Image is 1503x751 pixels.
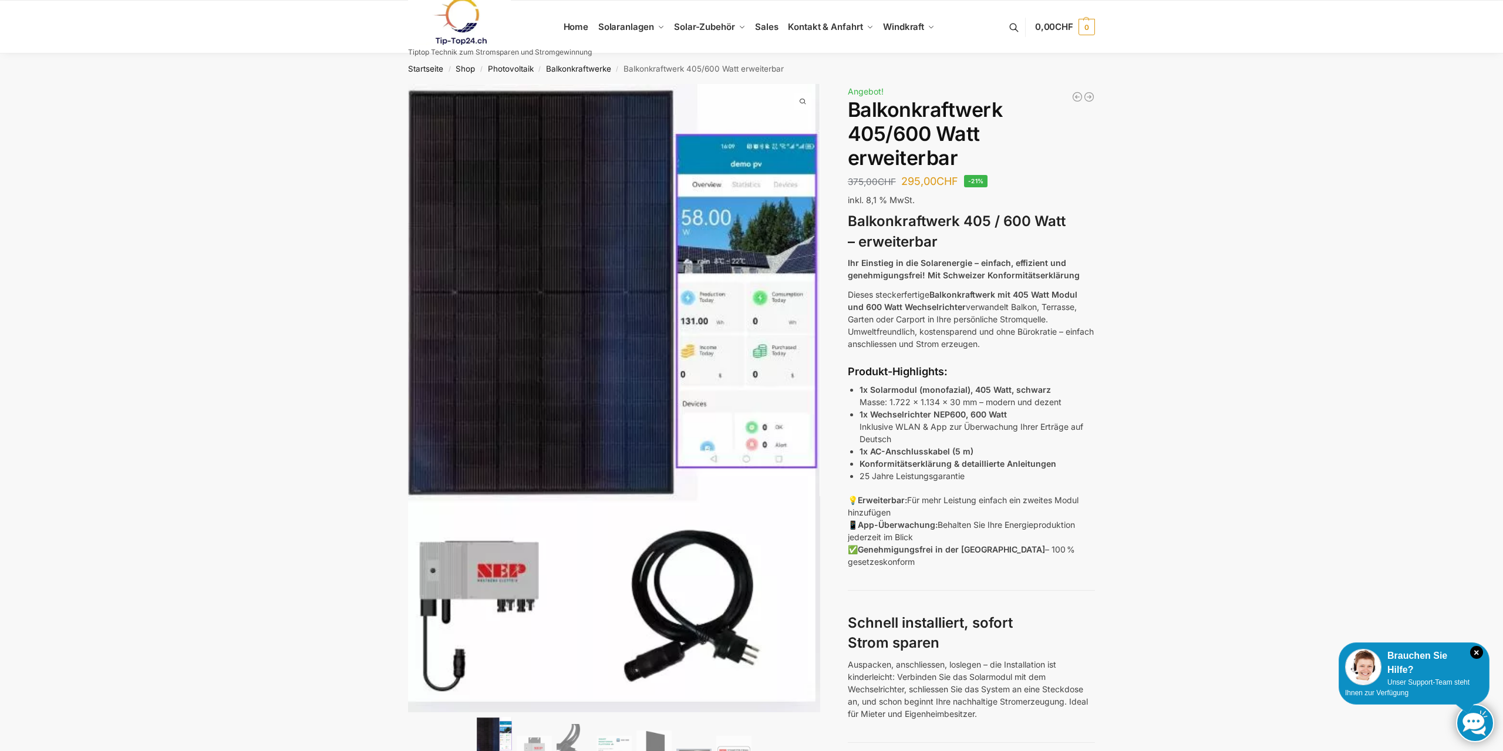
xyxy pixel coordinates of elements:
[848,176,896,187] bdi: 375,00
[848,258,1080,280] strong: Ihr Einstieg in die Solarenergie – einfach, effizient und genehmigungsfrei! Mit Schweizer Konform...
[1071,91,1083,103] a: Balkonkraftwerk 600/810 Watt Fullblack
[534,65,546,74] span: /
[669,1,750,53] a: Solar-Zubehör
[848,658,1095,720] p: Auspacken, anschliessen, loslegen – die Installation ist kinderleicht: Verbinden Sie das Solarmod...
[408,49,592,56] p: Tiptop Technik zum Stromsparen und Stromgewinnung
[611,65,624,74] span: /
[878,176,896,187] span: CHF
[755,21,779,32] span: Sales
[1083,91,1095,103] a: 890/600 Watt Solarkraftwerk + 2,7 KW Batteriespeicher Genehmigungsfrei
[964,175,988,187] span: -21%
[1055,21,1073,32] span: CHF
[858,544,1045,554] strong: Genehmigungsfrei in der [GEOGRAPHIC_DATA]
[750,1,783,53] a: Sales
[858,520,938,530] strong: App-Überwachung:
[848,86,884,96] span: Angebot!
[883,21,924,32] span: Windkraft
[860,385,1051,395] strong: 1x Solarmodul (monofazial), 405 Watt, schwarz
[860,408,1095,445] p: Inklusive WLAN & App zur Überwachung Ihrer Erträge auf Deutsch
[488,64,534,73] a: Photovoltaik
[1035,9,1095,45] a: 0,00CHF 0
[1345,649,1381,685] img: Customer service
[848,614,1013,652] strong: Schnell installiert, sofort Strom sparen
[408,84,820,712] img: Balkonkraftwerk 405/600 Watt erweiterbar 1
[860,459,1056,469] strong: Konformitätserklärung & detaillierte Anleitungen
[848,213,1066,250] strong: Balkonkraftwerk 405 / 600 Watt – erweiterbar
[1079,19,1095,35] span: 0
[848,288,1095,350] p: Dieses steckerfertige verwandelt Balkon, Terrasse, Garten oder Carport in Ihre persönliche Stromq...
[475,65,487,74] span: /
[674,21,735,32] span: Solar-Zubehör
[848,365,948,378] strong: Produkt-Highlights:
[860,383,1095,408] p: Masse: 1.722 x 1.134 x 30 mm – modern und dezent
[1470,646,1483,659] i: Schließen
[858,495,907,505] strong: Erweiterbar:
[848,289,1077,312] strong: Balkonkraftwerk mit 405 Watt Modul und 600 Watt Wechselrichter
[1345,678,1470,697] span: Unser Support-Team steht Ihnen zur Verfügung
[783,1,878,53] a: Kontakt & Anfahrt
[860,409,1007,419] strong: 1x Wechselrichter NEP600, 600 Watt
[1035,21,1073,32] span: 0,00
[408,64,443,73] a: Startseite
[848,98,1095,170] h1: Balkonkraftwerk 405/600 Watt erweiterbar
[598,21,654,32] span: Solaranlagen
[593,1,669,53] a: Solaranlagen
[546,64,611,73] a: Balkonkraftwerke
[848,494,1095,568] p: 💡 Für mehr Leistung einfach ein zweites Modul hinzufügen 📱 Behalten Sie Ihre Energieproduktion je...
[901,175,958,187] bdi: 295,00
[848,195,915,205] span: inkl. 8,1 % MwSt.
[936,175,958,187] span: CHF
[860,470,1095,482] li: 25 Jahre Leistungsgarantie
[1345,649,1483,677] div: Brauchen Sie Hilfe?
[456,64,475,73] a: Shop
[443,65,456,74] span: /
[387,53,1116,84] nav: Breadcrumb
[860,446,973,456] strong: 1x AC-Anschlusskabel (5 m)
[788,21,862,32] span: Kontakt & Anfahrt
[878,1,940,53] a: Windkraft
[820,84,1232,496] img: Balkonkraftwerk 405/600 Watt erweiterbar 3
